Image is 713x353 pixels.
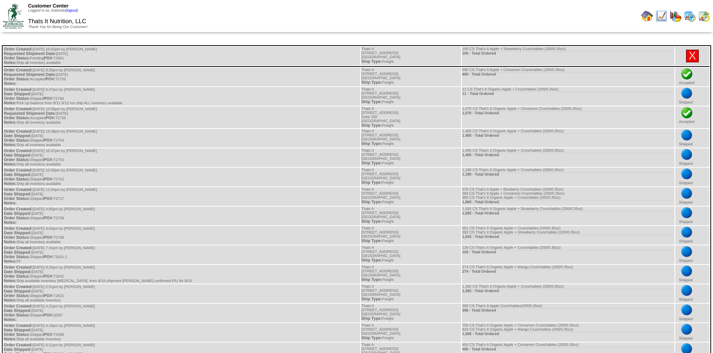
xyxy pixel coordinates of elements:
[4,255,30,259] span: Order Status:
[4,279,16,283] span: Notes:
[4,177,30,182] span: Order Status:
[4,294,30,298] span: Order Status:
[3,148,360,167] td: [DATE] 10:37pm by [PERSON_NAME] [DATE] Shipped T2753 Ship all inventory available
[44,255,54,259] span: PO#:
[361,87,461,106] td: Thats It [STREET_ADDRESS] [GEOGRAPHIC_DATA] Freight
[462,172,674,177] div: 1,190 - Total Ordered
[3,129,360,148] td: [DATE] 10:38pm by [PERSON_NAME] [DATE] Shipped T2754 Ship all inventory available
[28,25,88,29] span: Thank You for Being Our Customer!
[4,120,16,125] span: Notes:
[4,337,16,341] span: Notes:
[44,294,54,298] span: PO#:
[4,220,16,225] span: Notes:
[4,270,31,274] span: Date Shipped:
[4,274,30,279] span: Order Status:
[681,87,693,99] img: bluedot.png
[361,239,382,243] span: Ship Type:
[689,50,696,62] a: X
[462,284,674,303] td: 1,392 CS That's It Organic Apple + Crunchables (200/0.35oz)
[4,87,33,92] span: Order Created:
[462,87,674,106] td: 11 CS That's It Organic Apple + Crunchables (200/0.35oz)
[4,92,31,96] span: Date Shipped:
[462,323,674,342] td: 756 CS That's It Organic Apple + Cinnamon Crunchables (200/0.35oz) 824 CS That's It Organic Apple...
[4,101,16,105] span: Notes:
[44,96,54,101] span: PO#:
[684,10,696,22] img: calendarprod.gif
[675,148,710,167] td: Shipped
[462,200,674,204] div: 1,860 - Total Ordered
[4,158,30,162] span: Order Status:
[3,106,360,128] td: [DATE] 10:58pm by [PERSON_NAME] [DATE] Accepted T2755 Ship all inventory available
[4,259,16,264] span: Notes:
[361,168,461,186] td: Thats It [STREET_ADDRESS] [GEOGRAPHIC_DATA] Freight
[675,87,710,106] td: Shipped
[462,207,674,225] td: 1,592 CS That's It Organic Apple + Strawberry Crunchables (200/0.35oz)
[4,182,16,186] span: Notes:
[361,304,461,322] td: Thats It [STREET_ADDRESS] [GEOGRAPHIC_DATA] Freight
[361,265,461,284] td: Thats It [STREET_ADDRESS] [GEOGRAPHIC_DATA] Freight
[361,258,382,263] span: Ship Type:
[462,226,674,245] td: 651 CS That's It Organic Apple + Crunchables (200/0.35oz) 392 CS That's It Organic Apple + Strawb...
[4,289,31,294] span: Date Shipped:
[4,61,16,65] span: Notes:
[462,133,674,138] div: 1,405 - Total Ordered
[4,328,31,332] span: Date Shipped:
[462,168,674,186] td: 1,190 CS That's It Organic Apple + Crunchables (200/0.35oz)
[4,235,30,240] span: Order Status:
[4,149,33,153] span: Order Created:
[3,226,360,245] td: [DATE] 4:04pm by [PERSON_NAME] [DATE] Shipped T2708 Ship all inventory available
[675,323,710,342] td: Shipped
[44,216,54,220] span: PO#:
[681,188,693,199] img: bluedot.png
[4,298,16,303] span: Notes:
[4,77,30,81] span: Order Status:
[4,134,31,138] span: Date Shipped:
[4,250,31,255] span: Date Shipped:
[44,158,54,162] span: PO#:
[675,284,710,303] td: Shipped
[681,168,693,180] img: bluedot.png
[4,111,56,116] span: Requested Shipment Date:
[675,245,710,264] td: Shipped
[361,180,382,185] span: Ship Type:
[462,148,674,167] td: 1,405 CS That's It Organic Apple + Crunchables (200/0.35oz)
[4,129,33,134] span: Order Created:
[4,347,31,352] span: Date Shipped:
[4,168,33,173] span: Order Created:
[4,196,30,201] span: Order Status:
[4,343,33,347] span: Order Created:
[4,323,33,328] span: Order Created:
[675,129,710,148] td: Shipped
[681,285,693,297] img: bluedot.png
[4,162,16,167] span: Notes:
[4,52,56,56] span: Requested Shipment Date:
[670,10,682,22] img: graph.gif
[681,107,693,119] img: check.png
[681,323,693,335] img: bluedot.png
[3,304,360,322] td: [DATE] 4:21pm by [PERSON_NAME] [DATE] Shipped t2597
[462,265,674,284] td: 274 CS That's It Organic Apple + Mango Crunchables (200/0.35oz)
[4,116,30,120] span: Order Status:
[4,81,16,86] span: Notes:
[4,72,56,77] span: Requested Shipment Date:
[361,148,461,167] td: Thats It [STREET_ADDRESS] [GEOGRAPHIC_DATA] Freight
[4,68,33,72] span: Order Created:
[361,284,461,303] td: Thats It [STREET_ADDRESS] [GEOGRAPHIC_DATA] Freight
[361,219,382,224] span: Ship Type:
[4,313,30,318] span: Order Status:
[3,68,360,86] td: [DATE] 9:26pm by [PERSON_NAME] [DATE] Accepted T2755
[361,245,461,264] td: Thats It [STREET_ADDRESS] [GEOGRAPHIC_DATA] Freight
[3,207,360,225] td: [DATE] 4:05pm by [PERSON_NAME] [DATE] Shipped T2709
[3,187,360,206] td: [DATE] 11:04pm by [PERSON_NAME] [DATE] Shipped T2717
[462,47,674,65] td: 100 CS That's It Apple + Strawberry Crunchables (200/0.35oz)
[361,336,382,340] span: Ship Type:
[44,235,54,240] span: PO#:
[44,56,54,61] span: PO#:
[4,201,16,205] span: Notes:
[361,80,382,85] span: Ship Type:
[361,207,461,225] td: Thats It [STREET_ADDRESS] [GEOGRAPHIC_DATA] Freight
[3,168,360,186] td: [DATE] 10:36pm by [PERSON_NAME] [DATE] Shipped T2752 Ship all inventory available
[4,265,33,270] span: Order Created:
[4,56,30,61] span: Order Status:
[361,142,382,146] span: Ship Type:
